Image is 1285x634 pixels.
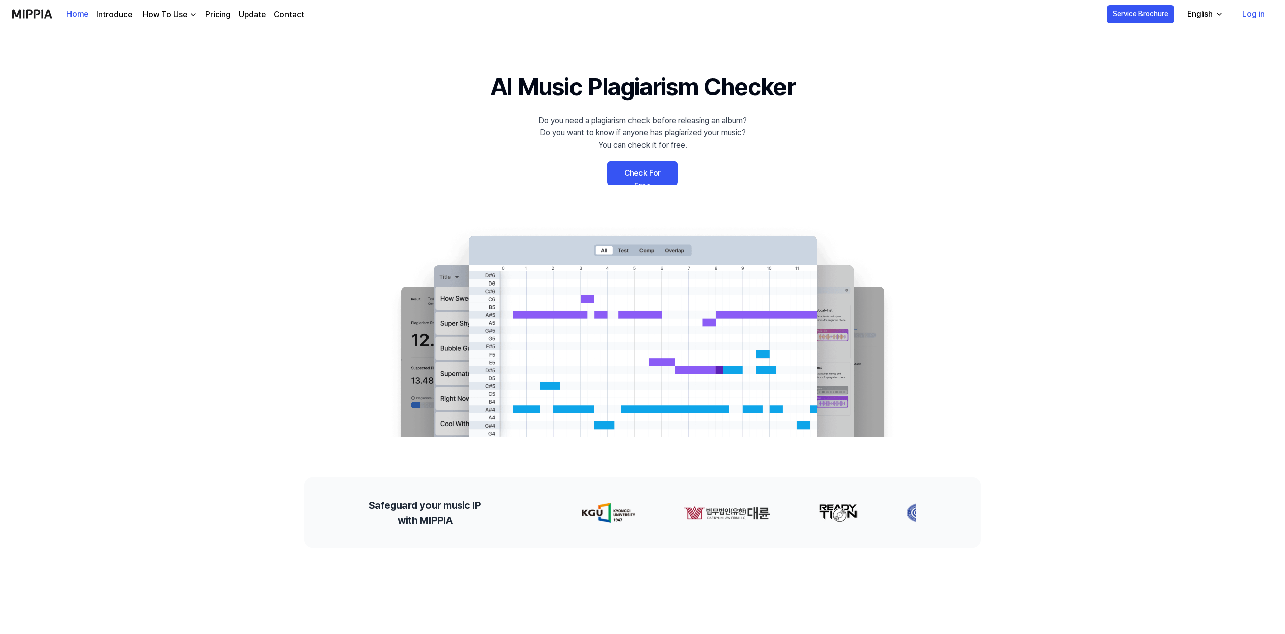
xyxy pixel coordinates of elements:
[205,9,231,21] a: Pricing
[1185,8,1215,20] div: English
[1107,5,1174,23] button: Service Brochure
[905,503,937,523] img: partner-logo-3
[607,161,678,185] a: Check For Free
[140,9,189,21] div: How To Use
[818,503,857,523] img: partner-logo-2
[96,9,132,21] a: Introduce
[140,9,197,21] button: How To Use
[66,1,88,28] a: Home
[538,115,747,151] div: Do you need a plagiarism check before releasing an album? Do you want to know if anyone has plagi...
[189,11,197,19] img: down
[581,503,634,523] img: partner-logo-0
[369,498,481,528] h2: Safeguard your music IP with MIPPIA
[274,9,304,21] a: Contact
[1179,4,1229,24] button: English
[381,226,904,437] img: main Image
[683,503,769,523] img: partner-logo-1
[490,68,795,105] h1: AI Music Plagiarism Checker
[239,9,266,21] a: Update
